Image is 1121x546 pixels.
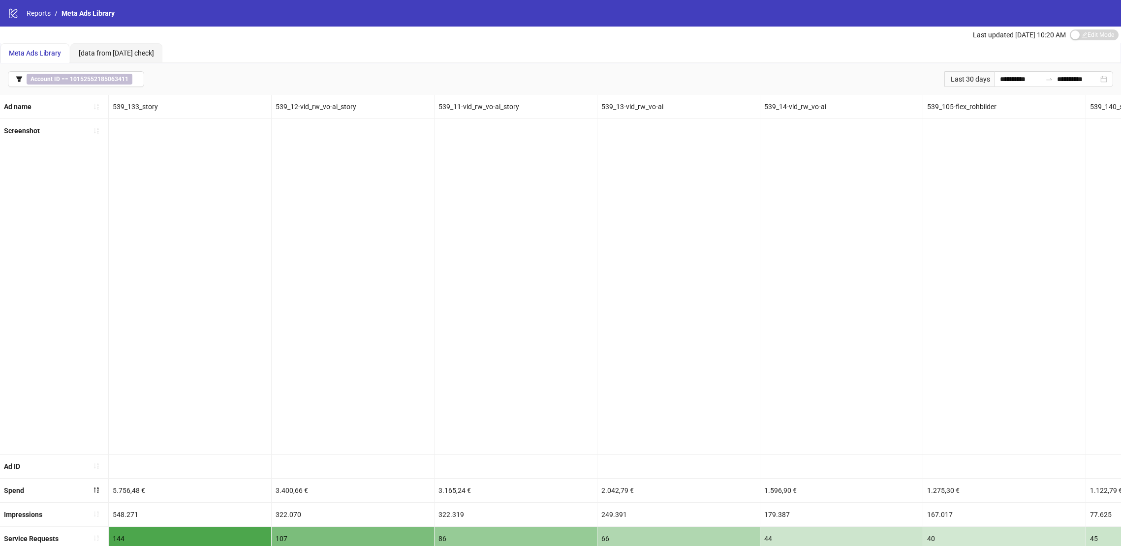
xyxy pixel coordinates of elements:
[272,95,434,118] div: 539_12-vid_rw_vo-ai_story
[923,479,1086,502] div: 1.275,30 €
[973,31,1066,39] span: Last updated [DATE] 10:20 AM
[16,76,23,83] span: filter
[9,49,61,57] span: Meta Ads Library
[4,127,40,135] b: Screenshot
[1045,75,1053,83] span: to
[93,535,100,542] span: sort-ascending
[272,479,434,502] div: 3.400,66 €
[25,8,53,19] a: Reports
[93,103,100,110] span: sort-ascending
[4,511,42,518] b: Impressions
[272,503,434,526] div: 322.070
[93,462,100,469] span: sort-ascending
[55,8,58,19] li: /
[109,503,271,526] div: 548.271
[597,479,760,502] div: 2.042,79 €
[31,76,60,83] b: Account ID
[1045,75,1053,83] span: swap-right
[93,487,100,493] span: sort-descending
[435,479,597,502] div: 3.165,24 €
[109,479,271,502] div: 5.756,48 €
[760,503,923,526] div: 179.387
[597,95,760,118] div: 539_13-vid_rw_vo-ai
[760,479,923,502] div: 1.596,90 €
[27,74,132,85] span: ==
[4,487,24,494] b: Spend
[4,462,20,470] b: Ad ID
[435,503,597,526] div: 322.319
[4,103,31,111] b: Ad name
[923,503,1086,526] div: 167.017
[109,95,271,118] div: 539_133_story
[70,76,128,83] b: 10152552185063411
[435,95,597,118] div: 539_11-vid_rw_vo-ai_story
[79,49,154,57] span: [data from [DATE] check]
[760,95,923,118] div: 539_14-vid_rw_vo-ai
[8,71,144,87] button: Account ID == 10152552185063411
[597,503,760,526] div: 249.391
[944,71,994,87] div: Last 30 days
[923,95,1086,118] div: 539_105-flex_rohbilder
[93,511,100,517] span: sort-ascending
[4,535,59,543] b: Service Requests
[62,9,115,17] span: Meta Ads Library
[93,127,100,134] span: sort-ascending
